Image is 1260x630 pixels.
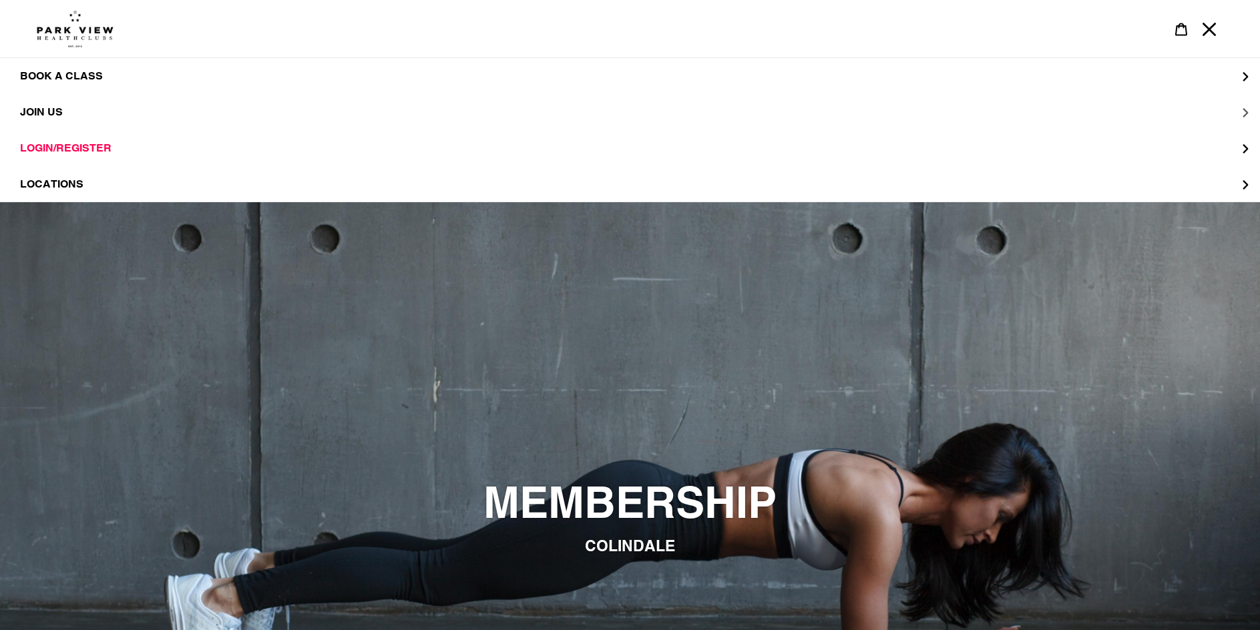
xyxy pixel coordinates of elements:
[20,178,83,191] span: LOCATIONS
[20,105,63,118] span: JOIN US
[1195,15,1223,43] button: Menu
[20,141,112,155] span: LOGIN/REGISTER
[20,69,103,83] span: BOOK A CLASS
[266,477,994,529] h2: MEMBERSHIP
[585,536,675,554] span: COLINDALE
[37,10,114,47] img: Park view health clubs is a gym near you.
